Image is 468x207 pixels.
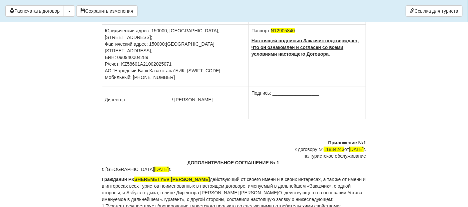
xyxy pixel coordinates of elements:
[102,177,210,182] b: Гражданин РК
[251,90,363,103] p: Подпись: __________________
[349,147,364,152] span: [DATE]
[102,177,366,202] span: действующий от своего имени и в своих интересах, а так же от имени и в интересах всех туристов по...
[102,153,366,159] div: на туристское обслуживание
[5,5,64,17] button: Распечатать договор
[406,5,463,17] a: Ссылка для туриста
[251,27,363,34] p: Паспорт:
[134,177,210,182] span: SHEREMETYEV [PERSON_NAME]
[271,28,295,33] span: N12905840
[102,146,366,153] div: к договору № от г.
[105,27,246,81] p: Юридический адрес: 150000; [GEOGRAPHIC_DATA]; [STREET_ADDRESS]; Фактический адрес: 150000;[GEOGRA...
[188,160,279,165] strong: ДОПОЛНИТЕЛЬНОЕ СОГЛАШЕНИЕ № 1
[251,38,359,57] u: Настоящей подписью Заказчик подтверждает, что он ознакомлен и согласен со всеми условиями настоящ...
[154,167,169,172] span: [DATE]
[105,90,246,110] p: Директор: _________________/ [PERSON_NAME] ____________________
[102,166,366,173] p: г. [GEOGRAPHIC_DATA] г.
[324,147,344,152] span: 11834243
[328,140,366,145] b: Приложение №1
[76,5,138,17] button: Сохранить изменения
